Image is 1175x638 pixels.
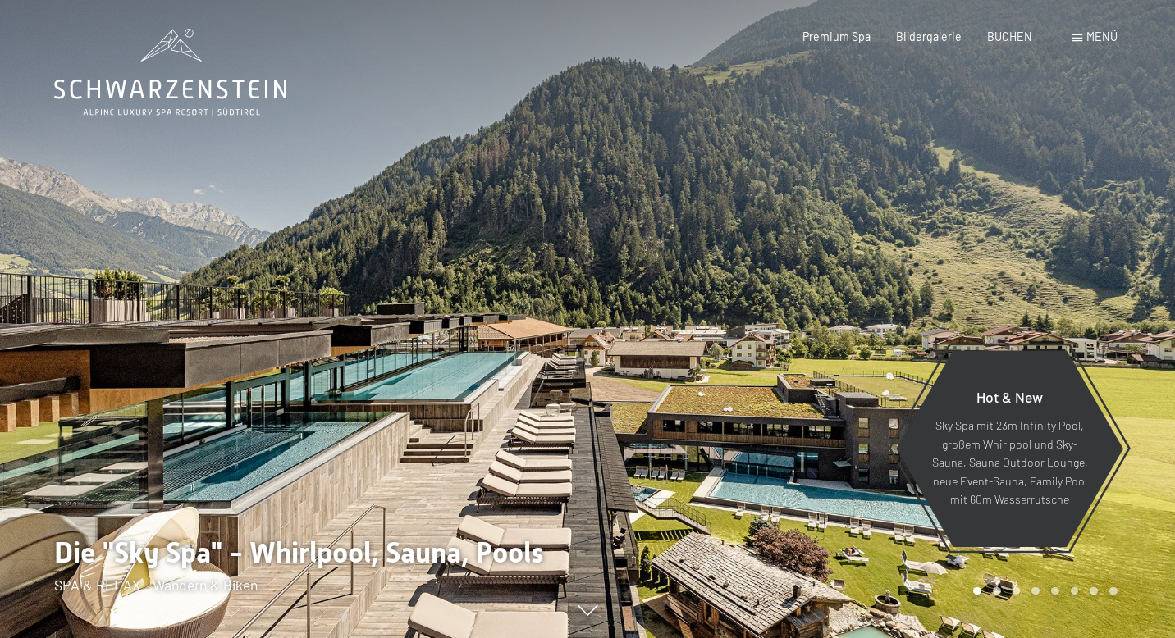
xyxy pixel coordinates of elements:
div: Carousel Page 6 [1071,587,1079,595]
div: Carousel Page 7 [1090,587,1098,595]
span: Menü [1086,30,1118,43]
div: Carousel Page 3 [1013,587,1021,595]
a: Hot & New Sky Spa mit 23m Infinity Pool, großem Whirlpool und Sky-Sauna, Sauna Outdoor Lounge, ne... [895,349,1124,548]
div: Carousel Page 4 [1031,587,1040,595]
div: Carousel Page 2 [993,587,1001,595]
div: Carousel Pagination [967,587,1117,595]
div: Carousel Page 5 [1051,587,1059,595]
p: Sky Spa mit 23m Infinity Pool, großem Whirlpool und Sky-Sauna, Sauna Outdoor Lounge, neue Event-S... [931,417,1088,509]
div: Carousel Page 1 (Current Slide) [973,587,981,595]
a: Bildergalerie [896,30,962,43]
div: Carousel Page 8 [1109,587,1118,595]
span: Hot & New [976,388,1043,406]
a: BUCHEN [987,30,1032,43]
a: Premium Spa [802,30,871,43]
